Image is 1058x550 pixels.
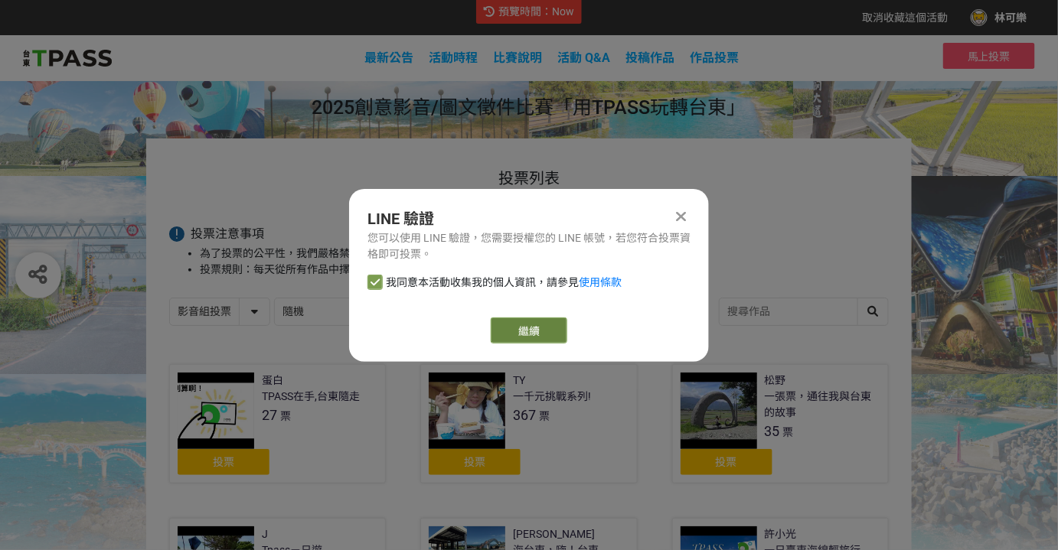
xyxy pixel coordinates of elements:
div: 您可以使用 LINE 驗證，您需要授權您的 LINE 帳號，若您符合投票資格即可投票。 [367,230,691,262]
a: 蛋白TPASS在手,台東隨走27票投票 [169,364,386,483]
span: 預覽時間：Now [498,5,574,18]
span: 票 [539,410,550,422]
span: 投票注意事項 [191,226,264,241]
span: 35 [765,423,780,439]
div: LINE 驗證 [367,207,691,230]
span: 作品投票 [691,50,740,65]
span: 票 [783,426,794,438]
a: 松野一張票，通往我與台東的故事35票投票 [672,364,889,483]
a: TY一千元挑戰系列!367票投票 [420,364,637,483]
div: 許小光 [765,526,797,542]
span: 取消收藏這個活動 [862,11,948,24]
button: 馬上投票 [943,43,1035,69]
h1: 投票列表 [169,169,889,187]
a: 使用條款 [579,276,622,288]
li: 投票規則：每天從所有作品中擇一投票。 [200,262,889,278]
a: 最新公告 [365,50,414,65]
span: 367 [513,407,536,423]
span: 投票 [213,456,234,468]
img: 2025創意影音/圖文徵件比賽「用TPASS玩轉台東」 [23,47,112,70]
div: [PERSON_NAME] [513,526,595,542]
div: TPASS在手,台東隨走 [262,389,360,405]
input: 搜尋作品 [720,298,888,325]
div: 一千元挑戰系列! [513,389,591,405]
div: 松野 [765,373,786,389]
span: 我同意本活動收集我的個人資訊，請參見 [386,275,622,291]
a: 比賽說明 [494,50,543,65]
span: 馬上投票 [968,50,1011,63]
li: 為了投票的公平性，我們嚴格禁止灌票行為，所有投票者皆需經過 LINE 登入認證。 [200,246,889,262]
div: TY [513,373,525,389]
a: 活動時程 [429,50,478,65]
div: 蛋白 [262,373,283,389]
span: 27 [262,407,277,423]
div: J [262,526,268,542]
span: 票 [280,410,291,422]
div: 一張票，通往我與台東的故事 [765,389,880,421]
span: 投票 [716,456,737,468]
a: 繼續 [491,317,567,343]
span: 投票 [464,456,485,468]
span: 投稿作品 [626,50,675,65]
a: 活動 Q&A [558,50,611,65]
span: 2025創意影音/圖文徵件比賽「用TPASS玩轉台東」 [312,96,746,119]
